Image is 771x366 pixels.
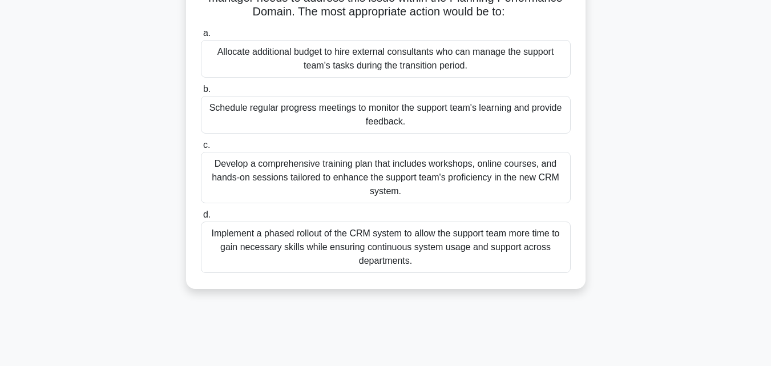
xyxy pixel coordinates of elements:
div: Develop a comprehensive training plan that includes workshops, online courses, and hands-on sessi... [201,152,571,203]
span: a. [203,28,211,38]
span: d. [203,210,211,219]
div: Schedule regular progress meetings to monitor the support team's learning and provide feedback. [201,96,571,134]
div: Implement a phased rollout of the CRM system to allow the support team more time to gain necessar... [201,222,571,273]
span: c. [203,140,210,150]
div: Allocate additional budget to hire external consultants who can manage the support team's tasks d... [201,40,571,78]
span: b. [203,84,211,94]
